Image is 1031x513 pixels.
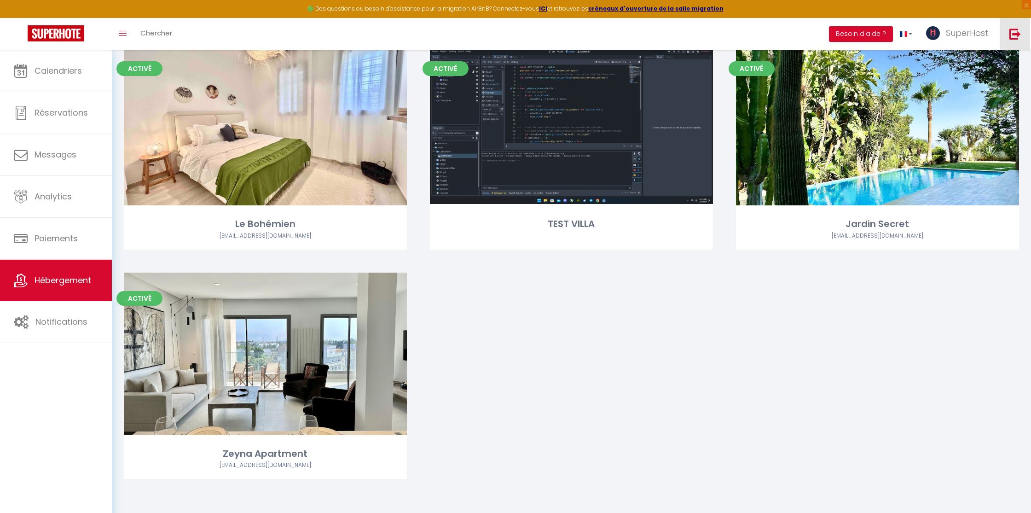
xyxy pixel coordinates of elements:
[430,217,713,231] div: TEST VILLA
[539,5,547,12] a: ICI
[946,27,988,39] span: SuperHost
[829,26,893,42] button: Besoin d'aide ?
[116,291,162,306] span: Activé
[35,65,82,76] span: Calendriers
[140,28,172,38] span: Chercher
[729,61,775,76] span: Activé
[35,233,78,244] span: Paiements
[926,26,940,40] img: ...
[28,25,84,41] img: Super Booking
[736,232,1019,240] div: Airbnb
[124,217,407,231] div: Le Bohémien
[124,447,407,461] div: Zeyna Apartment
[736,217,1019,231] div: Jardin Secret
[7,4,35,31] button: Ouvrir le widget de chat LiveChat
[124,461,407,470] div: Airbnb
[35,274,91,286] span: Hébergement
[124,232,407,240] div: Airbnb
[1009,28,1021,40] img: logout
[35,316,87,327] span: Notifications
[588,5,724,12] a: créneaux d'ouverture de la salle migration
[35,191,72,202] span: Analytics
[133,18,179,50] a: Chercher
[919,18,1000,50] a: ... SuperHost
[116,61,162,76] span: Activé
[423,61,469,76] span: Activé
[35,107,88,118] span: Réservations
[35,149,76,160] span: Messages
